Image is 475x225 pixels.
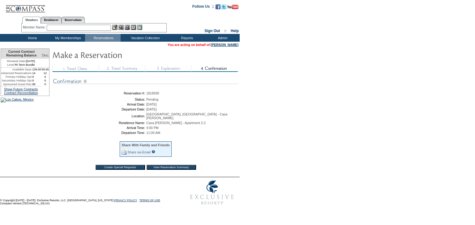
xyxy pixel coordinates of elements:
img: Exclusive Resorts [184,177,240,208]
td: 139.00 [32,68,41,71]
img: step2_state3.gif [99,65,145,72]
td: 0 [41,82,49,86]
td: Current Contract Remaining Balance [1,49,41,59]
span: Pending [146,98,158,101]
input: View Reservation Summary [147,165,196,170]
div: Share With Family and Friends [122,143,170,147]
td: Arrival Time: [54,126,145,130]
td: Status: [54,98,145,101]
img: b_edit.gif [112,25,118,30]
img: step3_state3.gif [145,65,191,72]
a: Show Future Contracts [4,87,38,91]
span: 11:00 AM [146,131,160,135]
span: Renewal Date: [7,59,26,63]
td: Location: [54,112,145,120]
td: 59.00 [41,68,49,71]
a: Members [22,17,41,23]
span: [DATE] [146,102,157,106]
td: Secondary Holiday Opt: [1,79,32,82]
td: 0 [41,75,49,79]
td: [DATE] [1,59,41,63]
td: 12 [41,71,49,75]
a: Share via Email [127,150,151,154]
span: Casa [PERSON_NAME] - Apartment 2-2 [146,121,206,125]
img: step1_state3.gif [52,65,99,72]
span: Level: [7,63,15,67]
img: Follow us on Twitter [221,4,226,9]
td: 14 [32,71,41,75]
td: Reports [169,34,204,42]
div: Member Name: [23,25,47,30]
input: What is this? [152,150,155,153]
a: PRIVACY POLICY [114,199,137,202]
td: Departure Time: [54,131,145,135]
img: step4_state2.gif [191,65,238,72]
td: Primary Holiday Opt: [1,75,32,79]
span: Disc. [42,53,49,57]
img: Make Reservation [52,48,176,61]
td: Follow Us :: [192,4,214,11]
td: Vacation Collection [121,34,169,42]
td: 0 [32,75,41,79]
a: Follow us on Twitter [221,6,226,10]
span: :: [224,29,227,33]
td: Reservation #: [54,91,145,95]
td: 99 [32,82,41,86]
input: Create Special Requests [96,165,145,170]
img: Los Cabos, Mexico [1,98,34,102]
img: Impersonate [125,25,130,30]
a: Residences [41,17,62,23]
td: Home [14,34,49,42]
img: View [118,25,124,30]
img: Subscribe to our YouTube Channel [227,5,238,9]
td: Departure Date: [54,107,145,111]
a: Become our fan on Facebook [216,6,220,10]
img: b_calculator.gif [137,25,142,30]
img: Reservations [131,25,136,30]
a: Subscribe to our YouTube Channel [227,6,238,10]
td: 0 [32,79,41,82]
img: Become our fan on Facebook [216,4,220,9]
td: Sponsored Guest Res: [1,82,32,86]
td: My Memberships [49,34,85,42]
span: 1818930 [146,91,159,95]
td: Admin [204,34,240,42]
td: RI Term Bundle [1,63,41,68]
span: [GEOGRAPHIC_DATA], [GEOGRAPHIC_DATA] - Casa [PERSON_NAME] [146,112,227,120]
td: Available Days: [1,68,32,71]
a: TERMS OF USE [139,199,160,202]
td: Advanced Reservations: [1,71,32,75]
td: 0 [41,79,49,82]
a: Sign Out [204,29,220,33]
span: [DATE] [146,107,157,111]
a: [PERSON_NAME] [211,43,238,47]
td: Reservations [85,34,121,42]
span: You are acting on behalf of: [168,43,238,47]
a: Contract Reconciliation [4,91,38,95]
td: Residence Name: [54,121,145,125]
a: Help [231,29,239,33]
a: Reservations [62,17,85,23]
td: Arrival Date: [54,102,145,106]
span: 4:00 PM [146,126,159,130]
